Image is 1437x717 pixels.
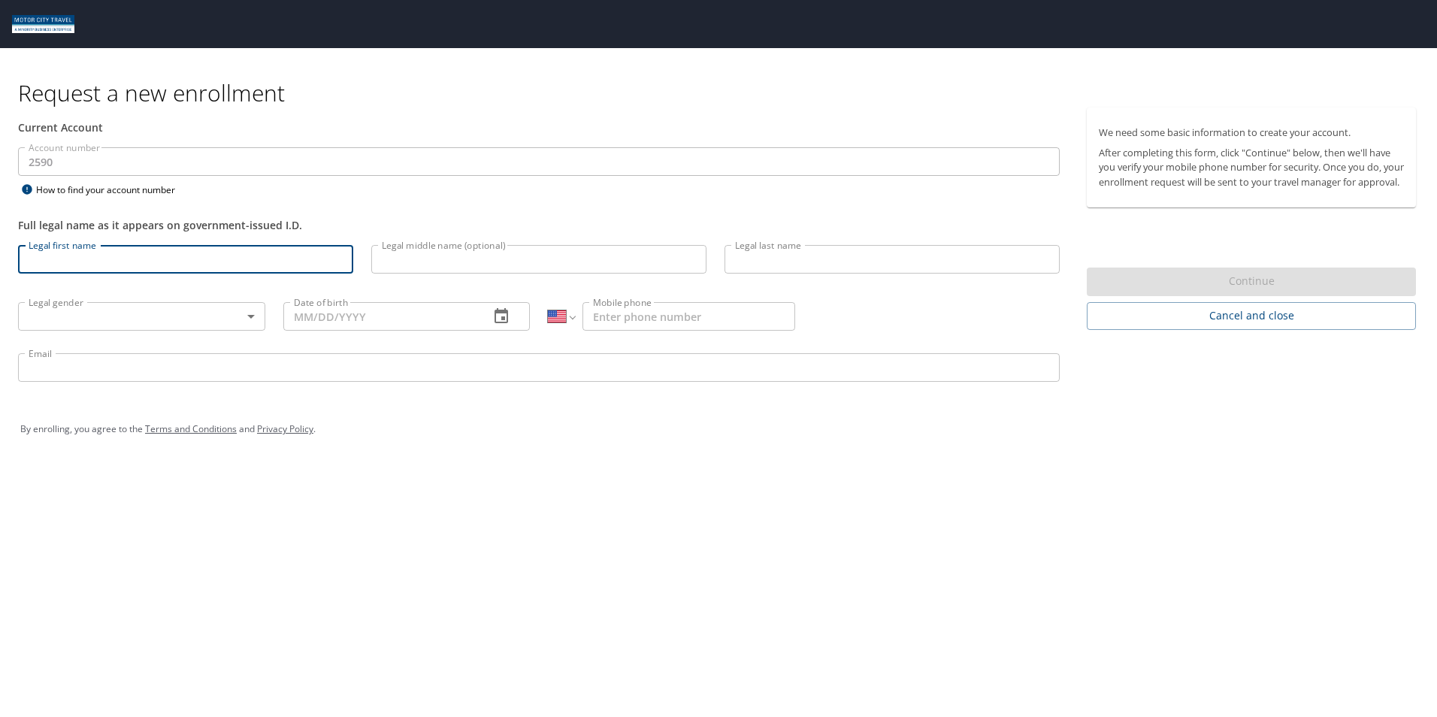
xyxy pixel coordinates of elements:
h1: Request a new enrollment [18,78,1428,107]
div: ​ [18,302,265,331]
p: After completing this form, click "Continue" below, then we'll have you verify your mobile phone ... [1099,146,1404,189]
button: Cancel and close [1087,302,1416,330]
div: By enrolling, you agree to the and . [20,410,1417,448]
div: Full legal name as it appears on government-issued I.D. [18,217,1060,233]
input: Enter phone number [582,302,795,331]
span: Cancel and close [1099,307,1404,325]
div: Current Account [18,120,1060,135]
img: Motor City logo [12,15,74,33]
a: Privacy Policy [257,422,313,435]
a: Terms and Conditions [145,422,237,435]
div: How to find your account number [18,180,206,199]
input: MM/DD/YYYY [283,302,478,331]
p: We need some basic information to create your account. [1099,126,1404,140]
